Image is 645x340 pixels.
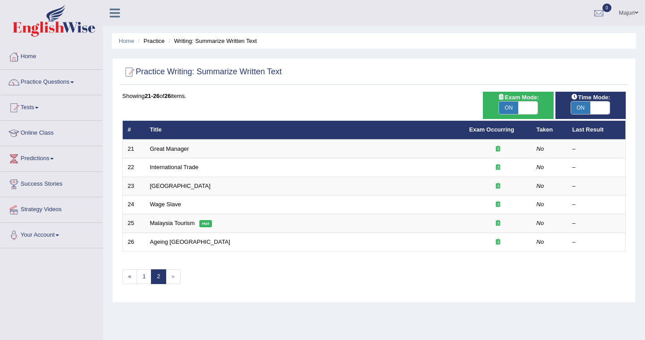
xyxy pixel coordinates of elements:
[572,200,621,209] div: –
[532,121,568,140] th: Taken
[572,238,621,246] div: –
[119,38,134,44] a: Home
[150,201,181,208] a: Wage Slave
[166,37,257,45] li: Writing: Summarize Written Text
[136,37,164,45] li: Practice
[122,92,626,100] div: Showing of items.
[123,177,145,195] td: 23
[567,93,614,102] span: Time Mode:
[123,140,145,158] td: 21
[166,269,181,284] span: »
[469,182,527,191] div: Exam occurring question
[123,195,145,214] td: 24
[151,269,166,284] a: 2
[137,269,151,284] a: 1
[537,183,544,189] em: No
[469,126,514,133] a: Exam Occurring
[145,93,159,99] b: 21-26
[568,121,626,140] th: Last Result
[123,121,145,140] th: #
[199,220,212,227] em: Hot
[0,146,103,169] a: Predictions
[150,164,198,170] a: International Trade
[150,220,195,226] a: Malaysia Tourism
[537,164,544,170] em: No
[537,201,544,208] em: No
[572,163,621,172] div: –
[123,214,145,233] td: 25
[571,102,590,114] span: ON
[572,182,621,191] div: –
[0,172,103,194] a: Success Stories
[469,238,527,246] div: Exam occurring question
[145,121,464,140] th: Title
[150,145,189,152] a: Great Manager
[469,219,527,228] div: Exam occurring question
[572,145,621,153] div: –
[494,93,542,102] span: Exam Mode:
[0,70,103,92] a: Practice Questions
[123,233,145,251] td: 26
[469,200,527,209] div: Exam occurring question
[537,220,544,226] em: No
[122,269,137,284] a: «
[150,238,230,245] a: Ageing [GEOGRAPHIC_DATA]
[499,102,518,114] span: ON
[469,163,527,172] div: Exam occurring question
[123,158,145,177] td: 22
[572,219,621,228] div: –
[483,92,553,119] div: Show exams occurring in exams
[537,238,544,245] em: No
[150,183,211,189] a: [GEOGRAPHIC_DATA]
[469,145,527,153] div: Exam occurring question
[0,223,103,245] a: Your Account
[602,4,611,12] span: 0
[0,44,103,67] a: Home
[122,65,282,79] h2: Practice Writing: Summarize Written Text
[0,197,103,220] a: Strategy Videos
[0,121,103,143] a: Online Class
[0,95,103,118] a: Tests
[164,93,171,99] b: 26
[537,145,544,152] em: No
